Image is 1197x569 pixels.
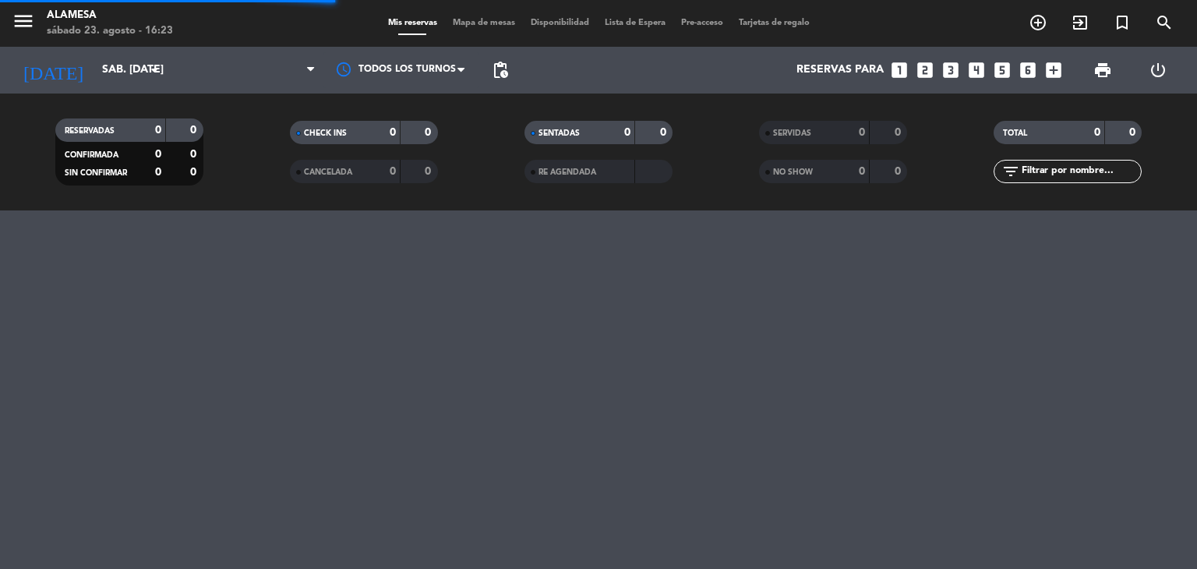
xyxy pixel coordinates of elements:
strong: 0 [859,127,865,138]
strong: 0 [859,166,865,177]
strong: 0 [155,167,161,178]
i: menu [12,9,35,33]
i: looks_6 [1018,60,1038,80]
span: pending_actions [491,61,510,80]
i: filter_list [1001,162,1020,181]
span: CANCELADA [304,168,352,176]
span: print [1093,61,1112,80]
i: turned_in_not [1113,13,1132,32]
strong: 0 [1129,127,1139,138]
span: SENTADAS [538,129,580,137]
span: Mapa de mesas [445,19,523,27]
span: CHECK INS [304,129,347,137]
strong: 0 [1094,127,1100,138]
i: add_circle_outline [1029,13,1047,32]
span: RE AGENDADA [538,168,596,176]
span: Lista de Espera [597,19,673,27]
button: menu [12,9,35,38]
i: arrow_drop_down [145,61,164,80]
i: search [1155,13,1174,32]
i: looks_3 [941,60,961,80]
i: looks_5 [992,60,1012,80]
strong: 0 [660,127,669,138]
strong: 0 [155,125,161,136]
strong: 0 [190,149,199,160]
span: Mis reservas [380,19,445,27]
span: Tarjetas de regalo [731,19,817,27]
strong: 0 [190,167,199,178]
span: SERVIDAS [773,129,811,137]
i: looks_4 [966,60,987,80]
span: Pre-acceso [673,19,731,27]
strong: 0 [390,127,396,138]
i: looks_two [915,60,935,80]
span: CONFIRMADA [65,151,118,159]
strong: 0 [425,127,434,138]
i: power_settings_new [1149,61,1167,80]
div: LOG OUT [1130,47,1185,94]
strong: 0 [425,166,434,177]
strong: 0 [155,149,161,160]
span: NO SHOW [773,168,813,176]
span: Reservas para [796,64,884,76]
span: SIN CONFIRMAR [65,169,127,177]
strong: 0 [895,166,904,177]
div: Alamesa [47,8,173,23]
strong: 0 [624,127,630,138]
input: Filtrar por nombre... [1020,163,1141,180]
strong: 0 [895,127,904,138]
i: [DATE] [12,53,94,87]
strong: 0 [190,125,199,136]
strong: 0 [390,166,396,177]
i: add_box [1043,60,1064,80]
i: looks_one [889,60,909,80]
div: sábado 23. agosto - 16:23 [47,23,173,39]
span: RESERVADAS [65,127,115,135]
span: TOTAL [1003,129,1027,137]
i: exit_to_app [1071,13,1089,32]
span: Disponibilidad [523,19,597,27]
